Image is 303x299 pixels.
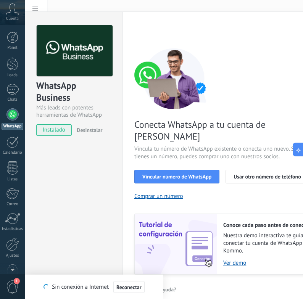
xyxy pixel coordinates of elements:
div: WhatsApp Business [36,80,111,104]
button: Comprar un número [134,193,183,200]
div: WhatsApp [2,123,23,130]
div: Leads [2,73,24,78]
span: instalado [37,124,71,136]
div: Calendario [2,150,24,155]
div: Sin conexión a Internet [44,281,144,293]
img: connect number [134,48,214,109]
div: Correo [2,202,24,207]
button: Vincular número de WhatsApp [134,170,219,183]
div: Chats [2,97,24,102]
span: Reconectar [116,285,142,290]
span: 1 [14,278,20,284]
img: logo_main.png [37,25,113,77]
span: ¿Necesitas ayuda? [135,287,176,292]
div: Listas [2,177,24,182]
button: Desinstalar [74,124,102,136]
span: Usar otro número de teléfono [234,174,301,179]
span: Cuenta [6,16,19,21]
div: Ajustes [2,253,24,258]
button: Reconectar [113,281,145,293]
div: Panel [2,45,24,50]
span: Vincular número de WhatsApp [142,174,211,179]
div: Más leads con potentes herramientas de WhatsApp [36,104,111,119]
div: Estadísticas [2,227,24,231]
span: Desinstalar [77,127,102,133]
